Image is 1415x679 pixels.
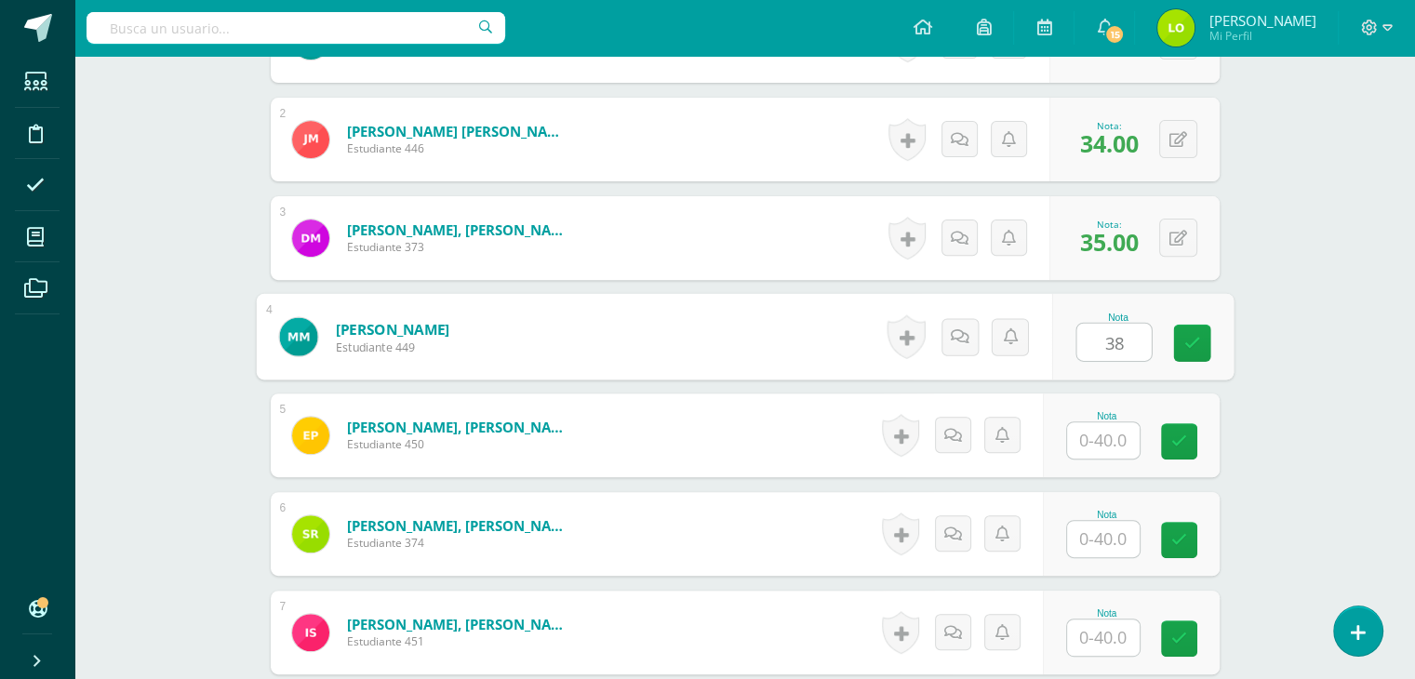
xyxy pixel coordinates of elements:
[87,12,505,44] input: Busca un usuario...
[335,319,449,339] a: [PERSON_NAME]
[1080,119,1139,132] div: Nota:
[1066,411,1148,421] div: Nota
[347,220,570,239] a: [PERSON_NAME], [PERSON_NAME]
[1208,11,1315,30] span: [PERSON_NAME]
[347,122,570,140] a: [PERSON_NAME] [PERSON_NAME]
[292,417,329,454] img: f39c9474062a2bf68bf55048137491f9.png
[1066,510,1148,520] div: Nota
[279,317,317,355] img: daf3a25bb903e309450bed8d8bb1f841.png
[1066,608,1148,619] div: Nota
[347,516,570,535] a: [PERSON_NAME], [PERSON_NAME]
[1067,619,1140,656] input: 0-40.0
[347,615,570,633] a: [PERSON_NAME], [PERSON_NAME]
[1157,9,1195,47] img: 6714572aa9192d6e20d2b456500099f5.png
[292,220,329,257] img: 230cad3796f4c99469c76dcb3c1c9572.png
[1067,521,1140,557] input: 0-40.0
[347,436,570,452] span: Estudiante 450
[1075,312,1160,322] div: Nota
[1104,24,1125,45] span: 15
[292,515,329,553] img: 2d78b23eed71f322de9d7b3a848397eb.png
[347,239,570,255] span: Estudiante 373
[1080,218,1139,231] div: Nota:
[347,140,570,156] span: Estudiante 446
[1076,324,1151,361] input: 0-40.0
[1067,422,1140,459] input: 0-40.0
[1080,226,1139,258] span: 35.00
[347,535,570,551] span: Estudiante 374
[1080,127,1139,159] span: 34.00
[292,121,329,158] img: 251c2580e0645f0336d08d97e8154c36.png
[335,339,449,355] span: Estudiante 449
[347,418,570,436] a: [PERSON_NAME], [PERSON_NAME]
[347,633,570,649] span: Estudiante 451
[1208,28,1315,44] span: Mi Perfil
[292,614,329,651] img: 3e0b38bd4a5e040f6e2ce7cbdf8d8447.png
